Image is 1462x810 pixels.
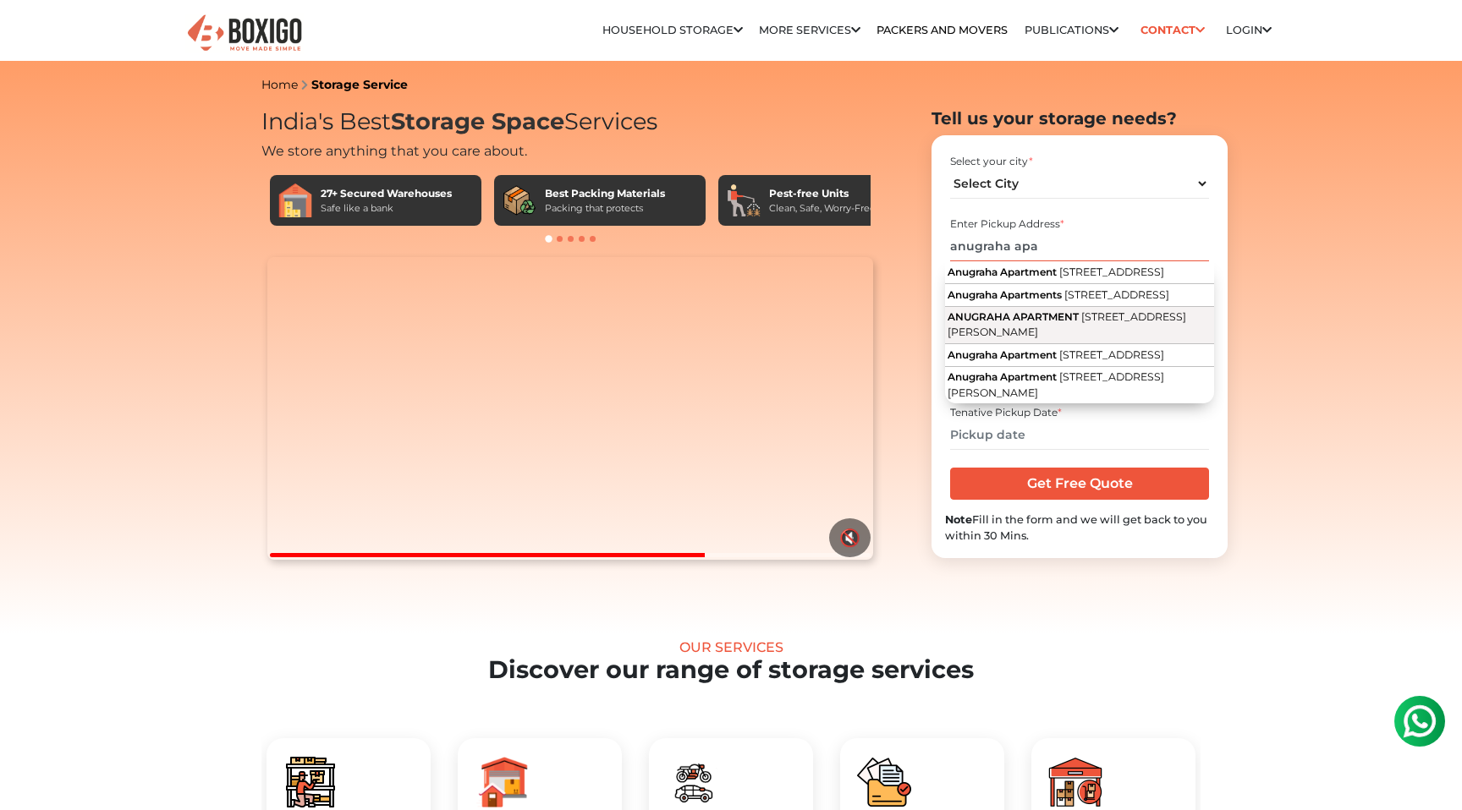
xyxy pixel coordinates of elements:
div: Packing that protects [545,201,665,216]
img: Boxigo [185,13,304,54]
img: 27+ Secured Warehouses [278,183,312,217]
img: boxigo_packers_and_movers_huge_savings [666,755,720,809]
span: [STREET_ADDRESS] [1059,265,1164,278]
div: Pest-free Units [769,186,876,201]
button: Anugraha Apartment [STREET_ADDRESS] [945,345,1214,367]
div: Tenative Pickup Date [950,405,1208,420]
img: Pest-free Units [727,183,761,217]
div: 27+ Secured Warehouses [321,186,452,201]
button: Anugraha Apartments [STREET_ADDRESS] [945,285,1214,307]
span: Anugraha Apartment [948,265,1057,278]
a: Household Storage [602,24,743,36]
img: boxigo_packers_and_movers_huge_savings [857,755,911,809]
span: [STREET_ADDRESS][PERSON_NAME] [948,370,1164,399]
div: Clean, Safe, Worry-Free [769,201,876,216]
span: Anugraha Apartment [948,348,1057,361]
h2: Discover our range of storage services [58,655,1404,685]
span: We store anything that you care about. [261,143,527,159]
button: 🔇 [829,518,871,557]
h1: India's Best Services [261,108,879,136]
button: Anugraha Apartment [STREET_ADDRESS] [945,262,1214,284]
div: Our Services [58,639,1404,655]
h2: Tell us your storage needs? [932,108,1228,129]
div: Safe like a bank [321,201,452,216]
a: Home [261,77,298,92]
img: Best Packing Materials [503,183,536,217]
img: boxigo_packers_and_movers_huge_savings [1048,755,1102,809]
span: ANUGRAHA APARTMENT [948,310,1079,323]
div: Best Packing Materials [545,186,665,201]
a: More services [759,24,860,36]
span: Anugraha Apartment [948,370,1057,383]
a: Login [1226,24,1272,36]
video: Your browser does not support the video tag. [267,257,872,560]
div: Enter Pickup Address [950,216,1208,232]
div: Select your city [950,154,1208,169]
img: boxigo_packers_and_movers_huge_savings [283,755,338,809]
img: whatsapp-icon.svg [17,17,51,51]
b: Note [945,513,972,526]
a: Storage Service [311,77,408,92]
div: Fill in the form and we will get back to you within 30 Mins. [945,512,1214,544]
button: Anugraha Apartment [STREET_ADDRESS][PERSON_NAME] [945,367,1214,404]
input: Get Free Quote [950,468,1208,500]
span: [STREET_ADDRESS] [1064,288,1169,301]
span: Storage Space [391,107,564,135]
input: Pickup date [950,420,1208,450]
a: Contact [1135,17,1210,43]
img: boxigo_packers_and_movers_huge_savings [475,755,529,809]
a: Packers and Movers [877,24,1008,36]
button: ANUGRAHA APARTMENT [STREET_ADDRESS][PERSON_NAME] [945,307,1214,345]
a: Publications [1025,24,1118,36]
span: Anugraha Apartments [948,288,1062,301]
span: [STREET_ADDRESS] [1059,348,1164,361]
input: Select Building or Nearest Landmark [950,232,1208,261]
